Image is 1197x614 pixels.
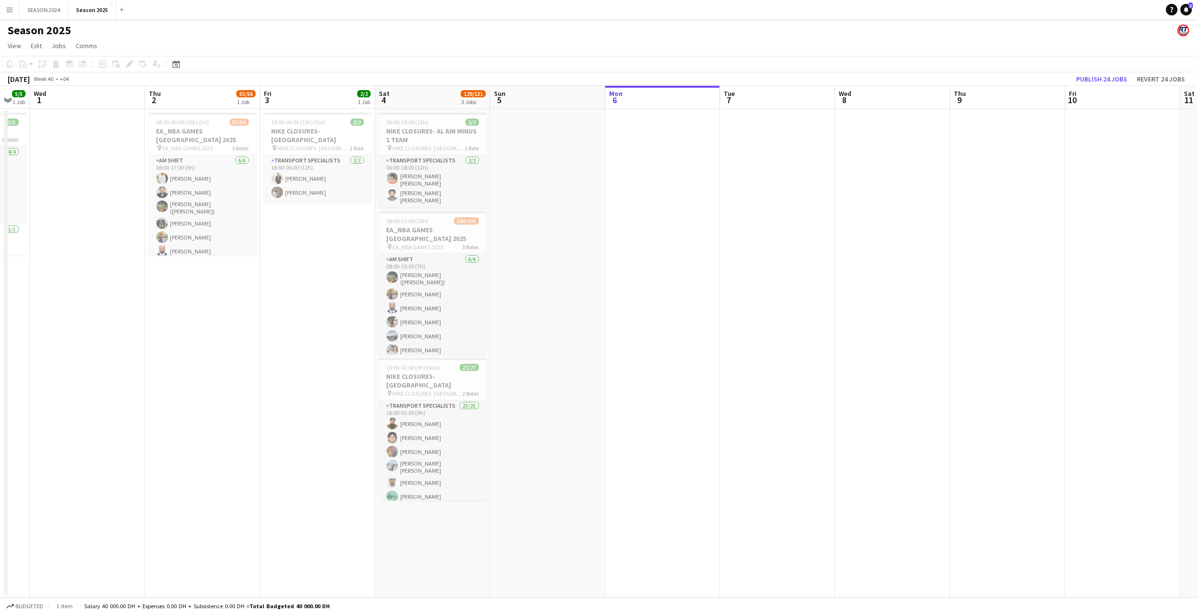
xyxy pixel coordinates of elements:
span: 11 [1183,94,1195,106]
a: Edit [27,40,46,52]
span: Thu [954,89,966,98]
span: Week 40 [32,75,56,82]
app-card-role: AM SHIFT6/608:00-15:00 (7h)[PERSON_NAME] ([PERSON_NAME])[PERSON_NAME][PERSON_NAME][PERSON_NAME][P... [379,254,487,360]
span: Fri [264,89,272,98]
app-card-role: AM SHIFT6/608:00-17:00 (9h)[PERSON_NAME][PERSON_NAME][PERSON_NAME] ([PERSON_NAME])[PERSON_NAME][P... [149,155,257,261]
div: 3 Jobs [461,98,485,106]
div: [DATE] [8,74,30,84]
span: EA_NBA GAMES 2025 [393,243,443,251]
span: Sat [1184,89,1195,98]
span: 2/2 [351,119,364,126]
a: Jobs [48,40,70,52]
span: 1 item [53,602,76,610]
app-job-card: 08:00-00:00 (16h) (Fri)55/56EA_NBA GAMES [GEOGRAPHIC_DATA] 2025 EA_NBA GAMES 20253 RolesAM SHIFT6... [149,113,257,255]
span: 8 [838,94,852,106]
span: 6 [608,94,623,106]
span: 4 [377,94,390,106]
span: Comms [76,41,97,50]
span: 3 Roles [233,145,249,152]
span: 1 Role [350,145,364,152]
span: 2 Roles [2,136,19,143]
h3: NIKE CLOSURES- [GEOGRAPHIC_DATA] [264,127,372,144]
a: Comms [72,40,101,52]
span: 27/27 [460,364,479,371]
div: 1 Job [237,98,255,106]
span: 55/56 [230,119,249,126]
span: NIKE CLOSURES- [GEOGRAPHIC_DATA] [393,145,465,152]
app-card-role: Transport Specialists2/218:00-06:00 (12h)[PERSON_NAME][PERSON_NAME] [264,155,372,202]
span: 3 [262,94,272,106]
span: 1 Role [465,145,479,152]
span: 2/2 [466,119,479,126]
span: Wed [34,89,46,98]
div: +04 [60,75,69,82]
span: 08:00-23:00 (15h) [387,217,429,225]
span: 5/5 [12,90,26,97]
span: View [8,41,21,50]
a: View [4,40,25,52]
button: Revert 24 jobs [1133,73,1189,85]
h3: NIKE CLOSURES- AL AIN MINUS 1 TEAM [379,127,487,144]
span: 1 [1189,2,1193,9]
span: Total Budgeted 40 000.00 DH [249,602,330,610]
span: Thu [149,89,161,98]
div: 1 Job [358,98,370,106]
app-job-card: 06:00-18:00 (12h)2/2NIKE CLOSURES- AL AIN MINUS 1 TEAM NIKE CLOSURES- [GEOGRAPHIC_DATA]1 RoleTran... [379,113,487,208]
a: 1 [1181,4,1192,15]
span: 129/131 [461,90,486,97]
span: 5 [493,94,506,106]
h3: EA_NBA GAMES [GEOGRAPHIC_DATA] 2025 [379,226,487,243]
span: 18:00-06:00 (12h) (Sat) [272,119,326,126]
app-job-card: 16:00-01:00 (9h) (Sun)27/27NIKE CLOSURES- [GEOGRAPHIC_DATA] NIKE CLOSURES- [GEOGRAPHIC_DATA]2 Rol... [379,358,487,501]
span: Sun [494,89,506,98]
span: 100/102 [454,217,479,225]
app-job-card: 18:00-06:00 (12h) (Sat)2/2NIKE CLOSURES- [GEOGRAPHIC_DATA] NIKE CLOSURES- [GEOGRAPHIC_DATA]1 Role... [264,113,372,202]
span: Edit [31,41,42,50]
span: Mon [609,89,623,98]
span: 9 [953,94,966,106]
span: 08:00-00:00 (16h) (Fri) [156,119,209,126]
span: 10 [1068,94,1077,106]
span: Tue [724,89,735,98]
div: Salary 40 000.00 DH + Expenses 0.00 DH + Subsistence 0.00 DH = [84,602,330,610]
span: EA_NBA GAMES 2025 [163,145,213,152]
h3: NIKE CLOSURES- [GEOGRAPHIC_DATA] [379,372,487,389]
h1: Season 2025 [8,23,71,38]
span: Fri [1069,89,1077,98]
span: 7 [723,94,735,106]
span: Wed [839,89,852,98]
app-user-avatar: ROAD TRANSIT [1178,25,1189,36]
button: Publish 24 jobs [1073,73,1132,85]
span: 1 [32,94,46,106]
span: 06:00-18:00 (12h) [387,119,429,126]
app-card-role: Transport Specialists2/206:00-18:00 (12h)[PERSON_NAME] [PERSON_NAME][PERSON_NAME] [PERSON_NAME] [379,155,487,208]
div: 1 Job [13,98,25,106]
span: Sat [379,89,390,98]
button: Season 2025 [68,0,116,19]
span: 2 [147,94,161,106]
span: NIKE CLOSURES- [GEOGRAPHIC_DATA] [393,390,463,397]
span: NIKE CLOSURES- [GEOGRAPHIC_DATA] [278,145,350,152]
span: 2/2 [357,90,371,97]
span: Jobs [52,41,66,50]
span: 2 Roles [463,390,479,397]
button: SEASON 2024 [20,0,68,19]
span: 16:00-01:00 (9h) (Sun) [387,364,440,371]
button: Budgeted [5,601,45,612]
span: 55/56 [236,90,256,97]
h3: EA_NBA GAMES [GEOGRAPHIC_DATA] 2025 [149,127,257,144]
span: Budgeted [15,603,43,610]
span: 3 Roles [463,243,479,251]
app-job-card: 08:00-23:00 (15h)100/102EA_NBA GAMES [GEOGRAPHIC_DATA] 2025 EA_NBA GAMES 20253 RolesAM SHIFT6/608... [379,212,487,354]
span: 5/5 [5,119,19,126]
